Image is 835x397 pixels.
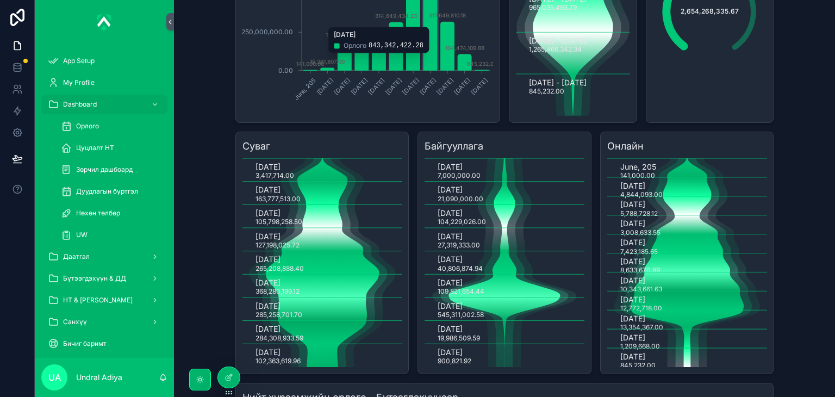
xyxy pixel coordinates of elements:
[438,185,463,194] text: [DATE]
[76,209,120,218] span: Нөхөн төлбөр
[438,255,463,264] text: [DATE]
[359,36,399,42] text: 161,940,544.37
[620,247,658,256] text: 7,423,185.65
[384,77,403,96] text: [DATE]
[350,77,369,96] text: [DATE]
[438,357,471,365] text: 900,821.92
[620,181,645,190] text: [DATE]
[63,274,126,283] span: Бүтээгдэхүүн & ДД
[342,28,381,35] text: 213,035,918.05
[435,77,454,96] text: [DATE]
[375,13,417,19] text: 314,649,434.23
[76,144,114,152] span: Цуцлалт НТ
[620,266,660,275] text: 8,633,670.89
[315,77,334,96] text: [DATE]
[63,78,95,87] span: My Profile
[256,324,281,333] text: [DATE]
[620,162,656,171] text: June, 205
[256,311,302,319] text: 285,258,701.70
[620,352,645,361] text: [DATE]
[63,57,95,65] span: App Setup
[256,232,281,241] text: [DATE]
[438,278,463,287] text: [DATE]
[620,219,645,228] text: [DATE]
[467,60,497,67] text: 845,232.00
[292,77,317,102] text: June, 205
[54,225,167,245] a: UW
[681,7,739,16] span: 2,654,268,335.67
[242,139,402,154] h3: Суваг
[607,139,767,154] h3: Онлайн
[76,122,99,131] span: Орлого
[332,77,352,96] text: [DATE]
[63,100,97,109] span: Dashboard
[366,77,386,96] text: [DATE]
[256,171,294,179] text: 3,417,714.00
[326,32,363,38] text: 190,656,241.12
[256,357,301,365] text: 102,363,619.96
[48,371,61,384] span: UA
[256,287,300,295] text: 368,280,199.12
[35,44,174,358] div: scrollable content
[256,348,281,357] text: [DATE]
[256,264,304,272] text: 265,208,888.40
[63,252,90,261] span: Даатгал
[241,28,293,36] tspan: 250,000,000.00
[256,241,300,249] text: 127,198,025.72
[256,195,301,203] text: 163,777,513.00
[620,323,663,331] text: 13,354,367.00
[438,208,463,218] text: [DATE]
[620,276,645,285] text: [DATE]
[425,139,584,154] h3: Байгууллага
[529,45,582,53] text: 1,265,466,342.34
[445,45,484,51] text: 104,474,109.88
[63,318,87,326] span: Санхүү
[401,77,420,96] text: [DATE]
[41,290,167,310] a: НТ & [PERSON_NAME]
[438,195,483,203] text: 21,090,000.00
[438,334,480,342] text: 19,986,509.59
[41,312,167,332] a: Санхүү
[256,334,303,342] text: 284,308,933.59
[529,36,587,45] text: [DATE] - [DATE]
[41,73,167,92] a: My Profile
[438,162,463,171] text: [DATE]
[620,285,662,293] text: 10,343,661.63
[54,138,167,158] a: Цуцлалт НТ
[429,13,466,19] text: 317,649,810.18
[54,203,167,223] a: Нөхөн төлбөр
[63,339,107,348] span: Бичиг баримт
[54,182,167,201] a: Дуудлагын бүртгэл
[529,4,577,12] text: 965,035,493.79
[620,171,655,179] text: 141,000.00
[620,257,645,266] text: [DATE]
[54,160,167,179] a: Зөрчил дашбоард
[438,324,463,333] text: [DATE]
[256,208,281,218] text: [DATE]
[620,190,663,199] text: 4,844,093.00
[438,348,463,357] text: [DATE]
[41,334,167,353] a: Бичиг баримт
[438,311,484,319] text: 545,311,002.58
[620,200,645,209] text: [DATE]
[620,342,660,350] text: 1,209,668.00
[63,296,133,305] span: НТ & [PERSON_NAME]
[256,218,302,226] text: 105,798,258.50
[296,61,324,67] text: 141,000.00
[438,287,484,295] text: 109,821,654.44
[438,218,486,226] text: 104,229,026.00
[76,231,88,239] span: UW
[620,209,658,218] text: 5,788,728.12
[438,301,463,311] text: [DATE]
[256,162,281,171] text: [DATE]
[438,241,480,249] text: 27,319,333.00
[41,247,167,266] a: Даатгал
[256,255,281,264] text: [DATE]
[76,165,133,174] span: Зөрчил дашбоард
[620,238,645,247] text: [DATE]
[620,295,645,304] text: [DATE]
[54,116,167,136] a: Орлого
[97,13,112,30] img: App logo
[76,187,138,196] span: Дуудлагын бүртгэл
[438,232,463,241] text: [DATE]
